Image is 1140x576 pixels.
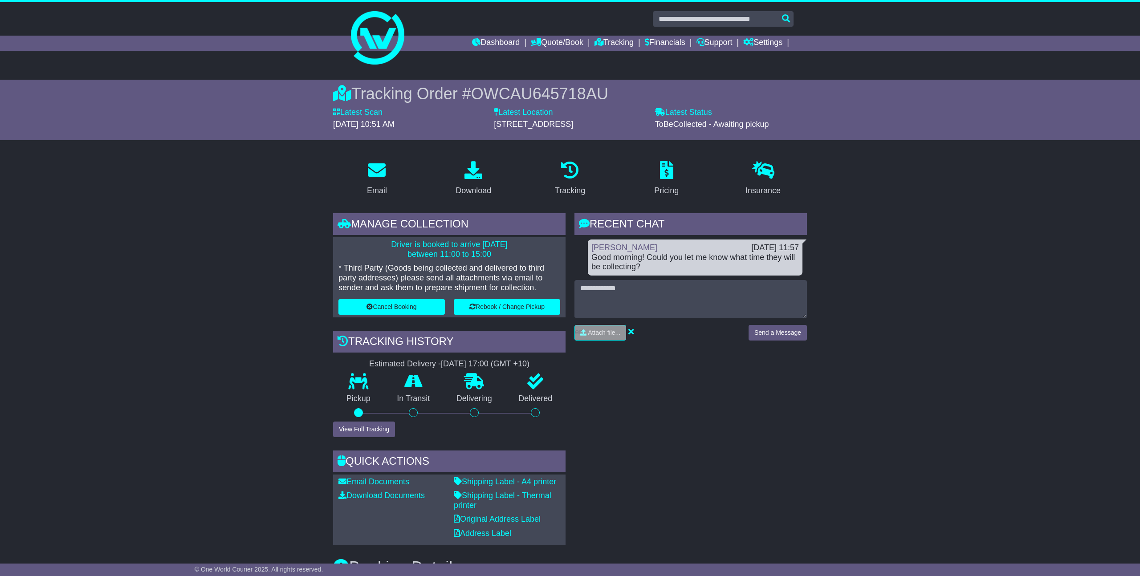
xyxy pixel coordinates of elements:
[361,158,393,200] a: Email
[333,331,566,355] div: Tracking history
[749,325,807,341] button: Send a Message
[456,185,491,197] div: Download
[454,515,541,523] a: Original Address Label
[505,394,566,404] p: Delivered
[454,529,511,538] a: Address Label
[751,243,799,253] div: [DATE] 11:57
[531,36,583,51] a: Quote/Book
[648,158,684,200] a: Pricing
[333,394,384,404] p: Pickup
[333,422,395,437] button: View Full Tracking
[333,120,395,129] span: [DATE] 10:51 AM
[333,108,383,118] label: Latest Scan
[443,394,505,404] p: Delivering
[195,566,323,573] span: © One World Courier 2025. All rights reserved.
[745,185,781,197] div: Insurance
[594,36,634,51] a: Tracking
[367,185,387,197] div: Email
[472,36,520,51] a: Dashboard
[743,36,782,51] a: Settings
[454,491,551,510] a: Shipping Label - Thermal printer
[333,84,807,103] div: Tracking Order #
[454,299,560,315] button: Rebook / Change Pickup
[740,158,786,200] a: Insurance
[549,158,591,200] a: Tracking
[338,491,425,500] a: Download Documents
[696,36,733,51] a: Support
[494,120,573,129] span: [STREET_ADDRESS]
[645,36,685,51] a: Financials
[471,85,608,103] span: OWCAU645718AU
[384,394,444,404] p: In Transit
[555,185,585,197] div: Tracking
[441,359,529,369] div: [DATE] 17:00 (GMT +10)
[338,299,445,315] button: Cancel Booking
[591,253,799,272] div: Good morning! Could you let me know what time they will be collecting?
[655,120,769,129] span: ToBeCollected - Awaiting pickup
[494,108,553,118] label: Latest Location
[591,243,657,252] a: [PERSON_NAME]
[333,213,566,237] div: Manage collection
[338,240,560,259] p: Driver is booked to arrive [DATE] between 11:00 to 15:00
[454,477,556,486] a: Shipping Label - A4 printer
[655,108,712,118] label: Latest Status
[654,185,679,197] div: Pricing
[333,359,566,369] div: Estimated Delivery -
[450,158,497,200] a: Download
[333,450,566,475] div: Quick Actions
[338,477,409,486] a: Email Documents
[574,213,807,237] div: RECENT CHAT
[338,264,560,292] p: * Third Party (Goods being collected and delivered to third party addresses) please send all atta...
